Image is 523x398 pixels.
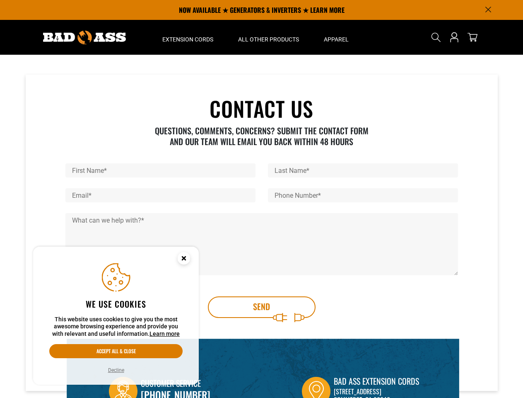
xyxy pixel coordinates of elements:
h2: We use cookies [49,298,183,309]
summary: All Other Products [226,20,311,55]
div: Bad Ass Extension Cords [334,375,419,387]
span: All Other Products [238,36,299,43]
p: QUESTIONS, COMMENTS, CONCERNS? SUBMIT THE CONTACT FORM AND OUR TEAM WILL EMAIL YOU BACK WITHIN 48... [149,125,374,147]
summary: Search [429,31,443,44]
p: This website uses cookies to give you the most awesome browsing experience and provide you with r... [49,316,183,338]
span: Apparel [324,36,349,43]
a: Learn more [149,330,180,337]
button: Send [208,296,316,318]
span: Extension Cords [162,36,213,43]
summary: Extension Cords [150,20,226,55]
aside: Cookie Consent [33,247,199,385]
button: Decline [106,366,127,374]
img: Bad Ass Extension Cords [43,31,126,44]
h1: CONTACT US [65,98,458,119]
summary: Apparel [311,20,361,55]
button: Accept all & close [49,344,183,358]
